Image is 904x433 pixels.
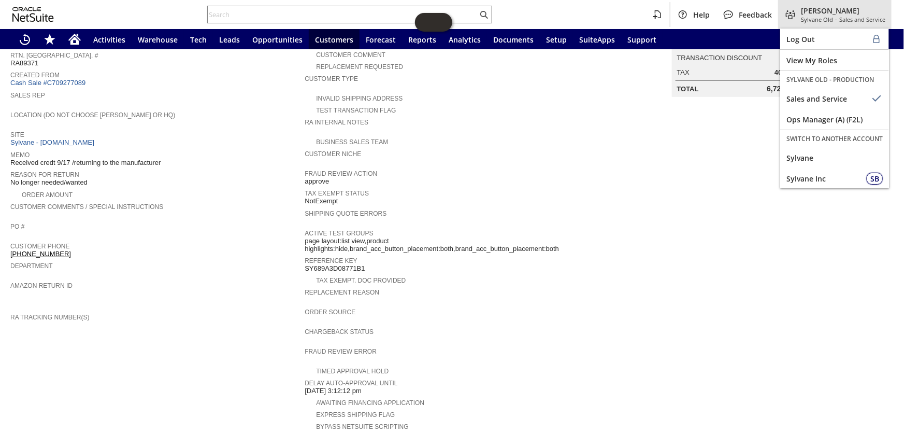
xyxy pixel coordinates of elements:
span: Forecast [366,35,396,45]
a: Transaction Discount [677,54,763,62]
span: No longer needed/wanted [10,178,88,187]
a: Fraud Review Action [305,170,377,177]
span: Leads [219,35,240,45]
a: Customer Phone [10,243,69,250]
svg: Recent Records [19,33,31,46]
span: Reports [408,35,436,45]
label: SYLVANE OLD - PRODUCTION [786,75,883,84]
span: Analytics [449,35,481,45]
a: Awaiting Financing Application [316,399,424,407]
svg: Home [68,33,81,46]
a: RA Internal Notes [305,119,368,126]
a: Created From [10,72,60,79]
a: Memo [10,151,30,159]
a: Leads [213,29,246,50]
a: Customer Comment [316,51,385,59]
iframe: Click here to launch Oracle Guided Learning Help Panel [415,13,452,32]
span: Warehouse [138,35,178,45]
label: SWITCH TO ANOTHER ACCOUNT [786,134,883,143]
span: Sales and Service [786,94,870,104]
span: Sales and Service [839,16,885,23]
a: Department [10,262,53,270]
span: 6,729.49 [767,85,795,93]
span: Opportunities [252,35,303,45]
a: Test Transaction Flag [316,107,396,114]
a: Sylvane Inc [780,168,889,189]
a: Sales Rep [10,92,45,99]
a: Sales and Service [780,88,889,109]
a: Replacement Requested [316,63,403,71]
span: approve [305,177,329,186]
a: Shipping Quote Errors [305,210,386,217]
a: Reports [402,29,442,50]
span: Tech [190,35,207,45]
span: Activities [93,35,125,45]
a: Business Sales Team [316,138,388,146]
a: Tax [677,68,690,76]
span: Feedback [739,10,772,20]
a: Analytics [442,29,487,50]
span: Customers [315,35,353,45]
span: Documents [493,35,534,45]
a: Sylvane [780,147,889,168]
a: Sylvane - [DOMAIN_NAME] [10,138,97,146]
a: Support [621,29,663,50]
span: [PERSON_NAME] [801,6,885,16]
a: Order Source [305,309,355,316]
a: Bypass NetSuite Scripting [316,423,408,430]
a: Express Shipping Flag [316,411,395,418]
a: Cash Sale #C709277089 [10,79,85,87]
a: Replacement reason [305,289,379,296]
a: PO # [10,223,24,230]
a: Warehouse [132,29,184,50]
a: SuiteApps [573,29,621,50]
span: Sylvane [786,153,883,163]
a: Home [62,29,87,50]
a: Tax Exempt. Doc Provided [316,277,406,284]
a: Ops Manager (A) (F2L) [780,109,889,130]
a: Delay Auto-Approval Until [305,380,397,387]
span: - [835,16,837,23]
a: [PHONE_NUMBER] [10,250,71,258]
a: Setup [540,29,573,50]
a: Documents [487,29,540,50]
a: Customer Niche [305,150,361,158]
a: Invalid Shipping Address [316,95,403,102]
span: Setup [546,35,567,45]
span: SuiteApps [579,35,615,45]
a: Customer Comments / Special Instructions [10,203,163,211]
input: Search [208,8,478,21]
a: Active Test Groups [305,230,373,237]
span: Received credt 9/17 /returning to the manufacturer [10,159,161,167]
a: Reference Key [305,257,357,264]
span: [DATE] 3:12:12 pm [305,387,362,395]
a: Timed Approval Hold [316,368,389,375]
span: Sylvane Old [801,16,833,23]
a: Customers [309,29,360,50]
span: Sylvane Inc [786,174,858,184]
div: Shortcuts [37,29,62,50]
a: Fraud Review Error [305,348,377,355]
span: 409.50 [774,68,795,77]
a: Forecast [360,29,402,50]
a: View My Roles [780,50,889,71]
a: Tech [184,29,213,50]
a: Location (Do Not Choose [PERSON_NAME] or HQ) [10,111,175,119]
a: Rtn. [GEOGRAPHIC_DATA]. # [10,52,98,59]
span: NotExempt [305,197,338,205]
a: Log Out [780,29,889,49]
svg: logo [12,7,54,22]
span: View My Roles [786,55,883,65]
a: Amazon Return ID [10,282,73,289]
svg: Search [478,8,490,21]
span: Help [693,10,710,20]
a: RA Tracking Number(s) [10,314,89,321]
svg: Shortcuts [44,33,56,46]
a: Tax Exempt Status [305,190,369,197]
a: Recent Records [12,29,37,50]
a: Reason For Return [10,171,79,178]
span: page layout:list view,product highlights:hide,brand_acc_button_placement:both,brand_acc_button_pl... [305,237,594,253]
span: Log Out [786,34,870,44]
span: RA89371 [10,59,38,67]
a: Order Amount [22,191,73,199]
